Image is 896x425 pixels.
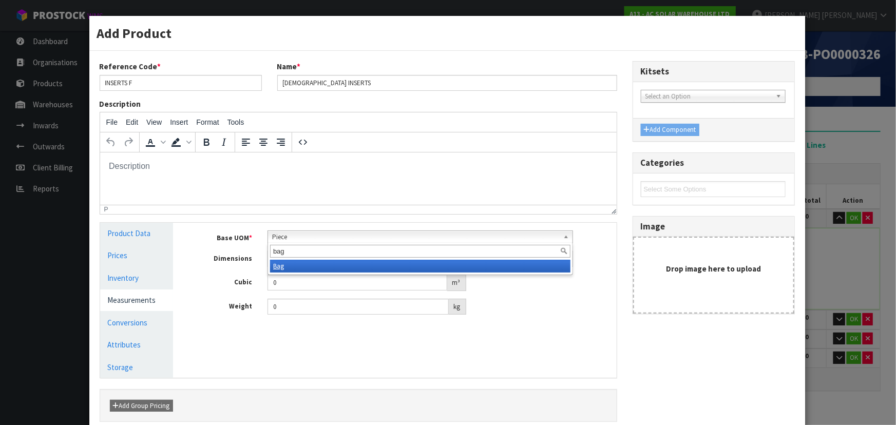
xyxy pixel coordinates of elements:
[100,334,174,355] a: Attributes
[126,118,138,126] span: Edit
[277,61,301,72] label: Name
[170,118,188,126] span: Insert
[100,61,161,72] label: Reference Code
[146,118,162,126] span: View
[641,158,787,168] h3: Categories
[645,90,772,103] span: Select an Option
[227,118,244,126] span: Tools
[104,206,108,213] div: p
[215,133,233,151] button: Italic
[268,299,449,315] input: Weight
[110,400,173,412] button: Add Group Pricing
[100,312,174,333] a: Conversions
[447,275,466,291] div: m³
[255,133,272,151] button: Align center
[188,230,260,243] label: Base UOM
[641,222,787,231] h3: Image
[102,133,120,151] button: Undo
[272,133,290,151] button: Align right
[268,275,447,291] input: Cubic
[106,118,118,126] span: File
[641,124,699,136] button: Add Component
[167,133,193,151] div: Background color
[273,262,284,271] em: Bag
[198,133,215,151] button: Bold
[272,231,559,243] span: Piece
[237,133,255,151] button: Align left
[100,289,174,311] a: Measurements
[100,267,174,288] a: Inventory
[188,299,260,312] label: Weight
[449,299,466,315] div: kg
[641,67,787,76] h3: Kitsets
[294,133,312,151] button: Source code
[100,245,174,266] a: Prices
[120,133,137,151] button: Redo
[100,223,174,244] a: Product Data
[100,357,174,378] a: Storage
[100,99,141,109] label: Description
[100,75,262,91] input: Reference Code
[142,133,167,151] div: Text color
[100,152,617,205] iframe: Rich Text Area. Press ALT-0 for help.
[666,264,761,274] strong: Drop image here to upload
[196,118,219,126] span: Format
[277,75,617,91] input: Name
[608,205,617,214] div: Resize
[97,24,797,43] h3: Add Product
[188,275,260,287] label: Cubic
[188,251,260,264] label: Dimensions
